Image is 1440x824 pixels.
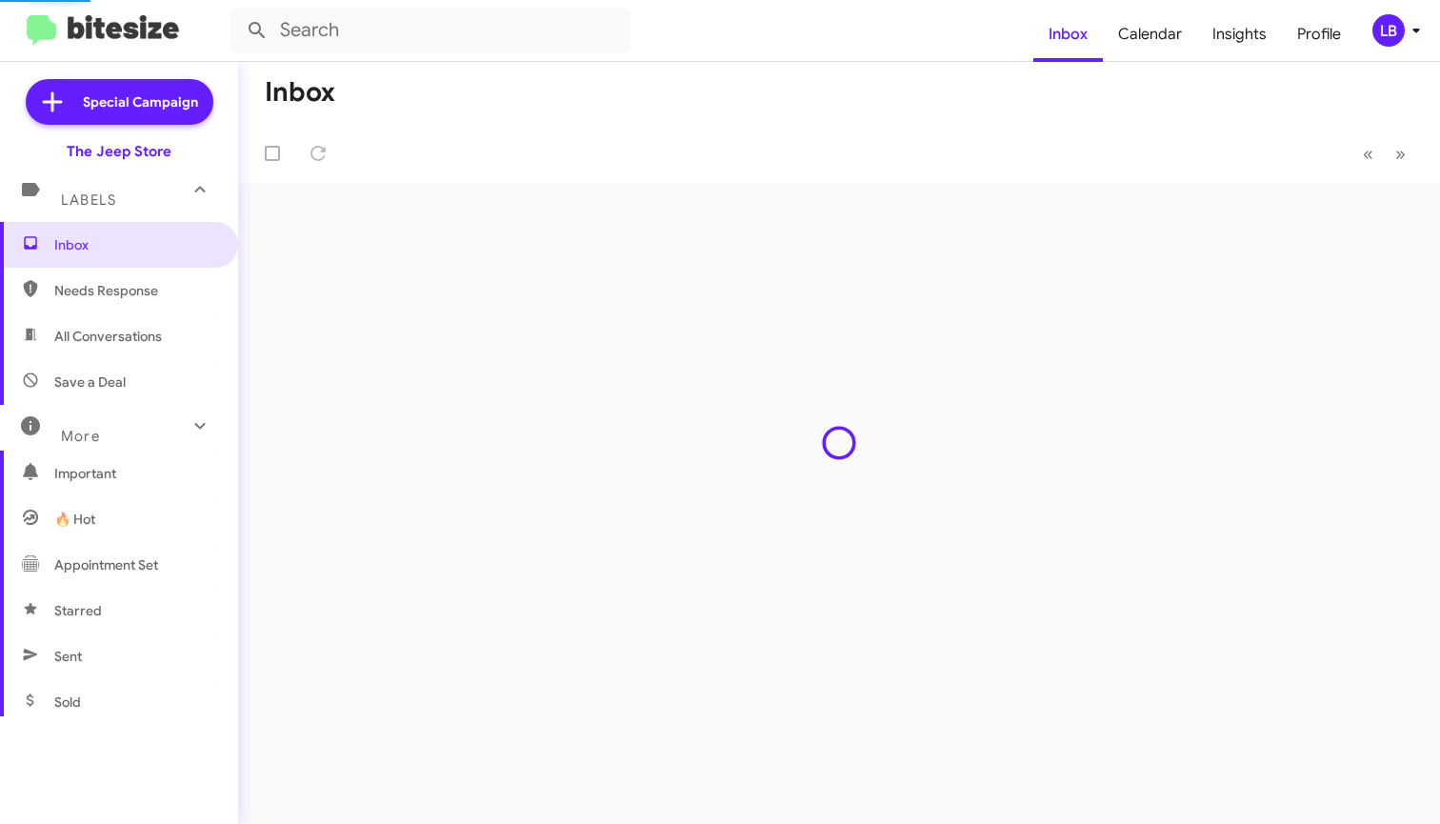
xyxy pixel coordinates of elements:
[54,510,95,529] span: 🔥 Hot
[1363,142,1373,166] span: «
[1197,7,1282,62] a: Insights
[54,555,158,574] span: Appointment Set
[54,601,102,620] span: Starred
[1356,14,1419,47] button: LB
[61,191,116,209] span: Labels
[1395,142,1406,166] span: »
[83,92,198,111] span: Special Campaign
[265,77,335,108] h1: Inbox
[1372,14,1405,47] div: LB
[54,372,126,392] span: Save a Deal
[54,647,82,666] span: Sent
[54,281,216,300] span: Needs Response
[61,428,100,445] span: More
[1352,134,1417,173] nav: Page navigation example
[1384,134,1417,173] button: Next
[54,693,81,712] span: Sold
[26,79,213,125] a: Special Campaign
[67,142,171,161] div: The Jeep Store
[1351,134,1385,173] button: Previous
[54,464,216,483] span: Important
[230,8,630,53] input: Search
[54,235,216,254] span: Inbox
[1103,7,1197,62] a: Calendar
[1033,7,1103,62] a: Inbox
[1282,7,1356,62] a: Profile
[54,327,162,346] span: All Conversations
